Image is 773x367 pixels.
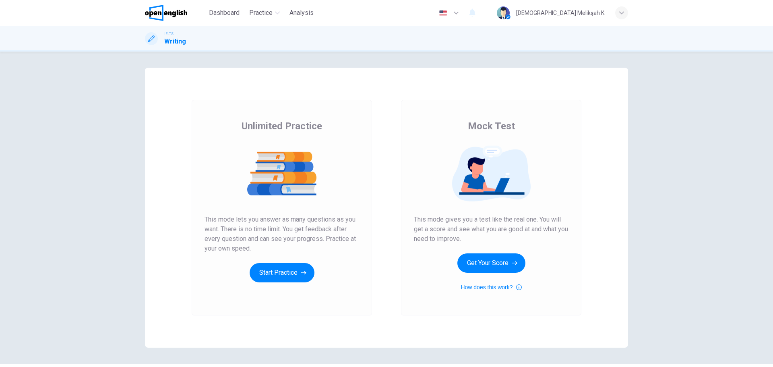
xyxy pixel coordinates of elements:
span: Analysis [289,8,314,18]
button: Dashboard [206,6,243,20]
span: Mock Test [468,120,515,133]
h1: Writing [164,37,186,46]
span: Practice [249,8,273,18]
img: en [438,10,448,16]
a: OpenEnglish logo [145,5,206,21]
button: Get Your Score [457,253,525,273]
button: Start Practice [250,263,314,282]
span: Unlimited Practice [242,120,322,133]
span: Dashboard [209,8,240,18]
button: How does this work? [461,282,521,292]
span: This mode lets you answer as many questions as you want. There is no time limit. You get feedback... [205,215,359,253]
img: Profile picture [497,6,510,19]
span: IELTS [164,31,174,37]
img: OpenEnglish logo [145,5,187,21]
button: Analysis [286,6,317,20]
span: This mode gives you a test like the real one. You will get a score and see what you are good at a... [414,215,568,244]
button: Practice [246,6,283,20]
div: [DEMOGRAPHIC_DATA] Melikşah K. [516,8,606,18]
